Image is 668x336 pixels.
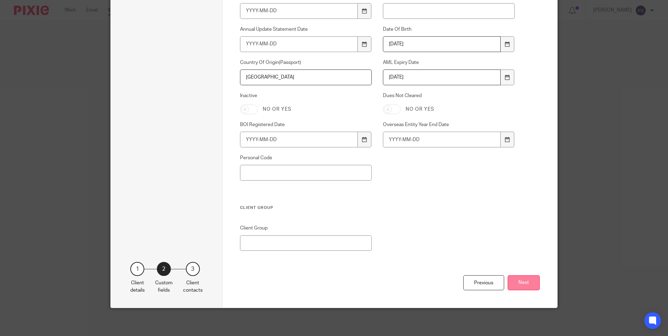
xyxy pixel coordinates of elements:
[508,275,540,290] button: Next
[186,262,200,276] div: 3
[240,92,372,99] label: Inactive
[240,154,372,161] label: Personal Code
[383,70,501,85] input: Use the arrow keys to pick a date
[463,275,504,290] div: Previous
[383,132,501,147] input: YYYY-MM-DD
[130,279,145,294] p: Client details
[383,59,515,66] label: AML Expiry Date
[383,26,515,33] label: Date Of Birth
[183,279,203,294] p: Client contacts
[383,121,515,128] label: Overseas Entity Year End Date
[240,59,372,66] label: Country Of Origin(Passport)
[130,262,144,276] div: 1
[240,3,358,19] input: YYYY-MM-DD
[383,92,515,99] label: Dues Not Cleared
[383,36,501,52] input: Use the arrow keys to pick a date
[155,279,173,294] p: Custom fields
[240,36,358,52] input: YYYY-MM-DD
[263,106,291,113] label: No or yes
[240,26,372,33] label: Annual Update Statement Date
[240,132,358,147] input: YYYY-MM-DD
[240,121,372,128] label: BOI Registered Date
[157,262,171,276] div: 2
[240,225,372,232] label: Client Group
[240,205,515,211] h3: Client Group
[406,106,434,113] label: No or yes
